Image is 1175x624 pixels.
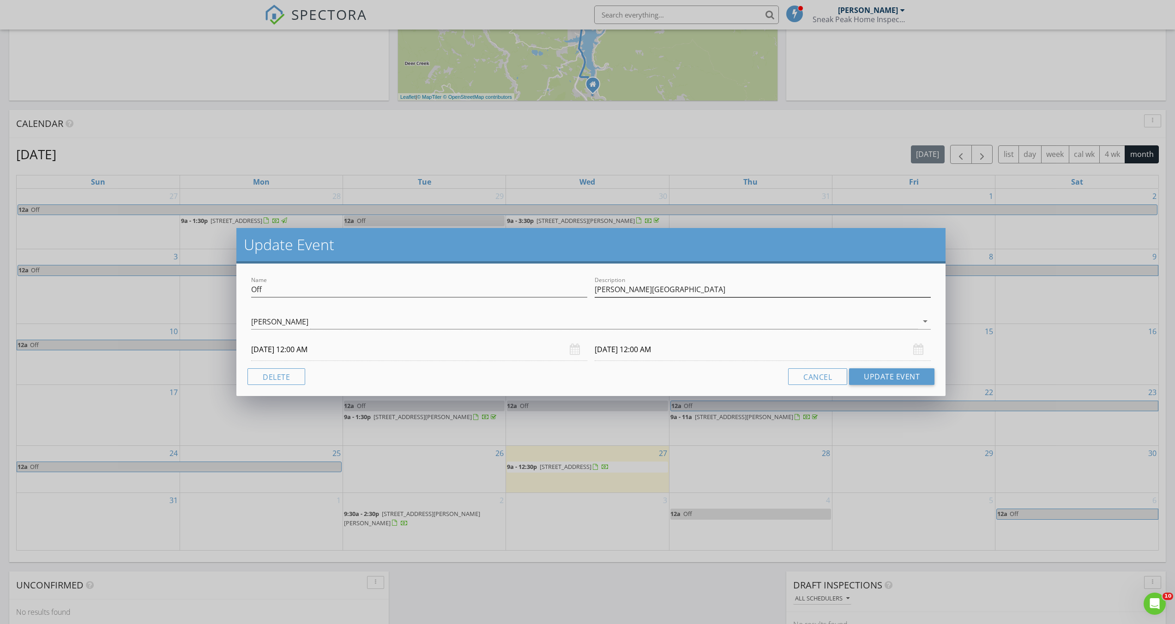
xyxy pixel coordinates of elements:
[1144,593,1166,615] iframe: Intercom live chat
[595,338,931,361] input: Select date
[788,368,847,385] button: Cancel
[247,368,305,385] button: Delete
[251,338,587,361] input: Select date
[849,368,934,385] button: Update Event
[251,318,308,326] div: [PERSON_NAME]
[920,316,931,327] i: arrow_drop_down
[1163,593,1173,600] span: 10
[244,235,938,254] h2: Update Event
